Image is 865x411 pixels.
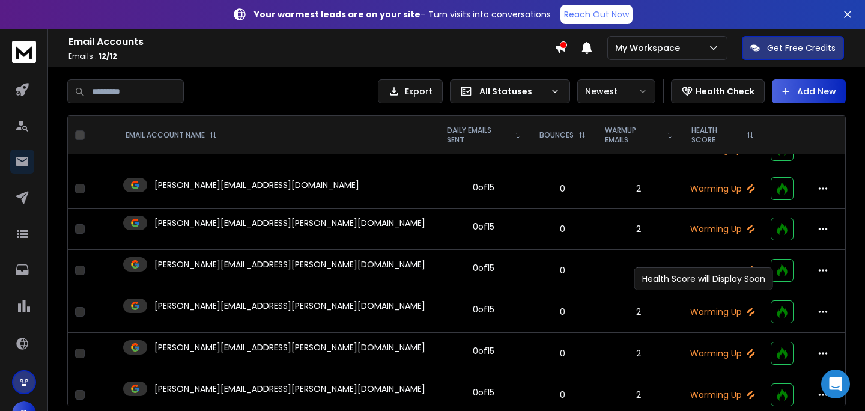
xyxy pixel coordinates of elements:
div: EMAIL ACCOUNT NAME [126,130,217,140]
p: Reach Out Now [564,8,629,20]
div: Open Intercom Messenger [821,370,850,398]
p: Health Check [696,85,754,97]
p: WARMUP EMAILS [605,126,660,145]
p: [PERSON_NAME][EMAIL_ADDRESS][PERSON_NAME][DOMAIN_NAME] [154,258,425,270]
h1: Email Accounts [68,35,554,49]
span: 12 / 12 [99,51,117,61]
p: – Turn visits into conversations [254,8,551,20]
td: 2 [595,333,682,374]
p: [PERSON_NAME][EMAIL_ADDRESS][PERSON_NAME][DOMAIN_NAME] [154,217,425,229]
p: Warming Up [689,347,756,359]
img: logo [12,41,36,63]
p: [PERSON_NAME][EMAIL_ADDRESS][PERSON_NAME][DOMAIN_NAME] [154,383,425,395]
p: 0 [537,306,588,318]
p: [PERSON_NAME][EMAIL_ADDRESS][PERSON_NAME][DOMAIN_NAME] [154,341,425,353]
p: [PERSON_NAME][EMAIL_ADDRESS][PERSON_NAME][DOMAIN_NAME] [154,300,425,312]
button: Export [378,79,443,103]
div: Health Score will Display Soon [634,267,773,290]
button: Get Free Credits [742,36,844,60]
td: 2 [595,250,682,291]
p: Warming Up [689,389,756,401]
p: My Workspace [615,42,685,54]
p: Emails : [68,52,554,61]
p: 0 [537,389,588,401]
p: 0 [537,264,588,276]
td: 2 [595,209,682,250]
div: 0 of 15 [473,221,494,233]
a: Reach Out Now [560,5,633,24]
td: 2 [595,169,682,209]
div: 0 of 15 [473,262,494,274]
div: 0 of 15 [473,345,494,357]
strong: Your warmest leads are on your site [254,8,420,20]
p: All Statuses [479,85,545,97]
p: Warming Up [689,223,756,235]
div: 0 of 15 [473,303,494,315]
p: [PERSON_NAME][EMAIL_ADDRESS][DOMAIN_NAME] [154,179,359,191]
p: Get Free Credits [767,42,836,54]
p: Warming Up [689,264,756,276]
div: 0 of 15 [473,386,494,398]
p: Warming Up [689,183,756,195]
div: 0 of 15 [473,181,494,193]
p: 0 [537,347,588,359]
p: 0 [537,183,588,195]
button: Add New [772,79,846,103]
button: Newest [577,79,655,103]
p: 0 [537,223,588,235]
p: Warming Up [689,306,756,318]
p: DAILY EMAILS SENT [447,126,508,145]
td: 2 [595,291,682,333]
button: Health Check [671,79,765,103]
p: BOUNCES [539,130,574,140]
p: HEALTH SCORE [691,126,742,145]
